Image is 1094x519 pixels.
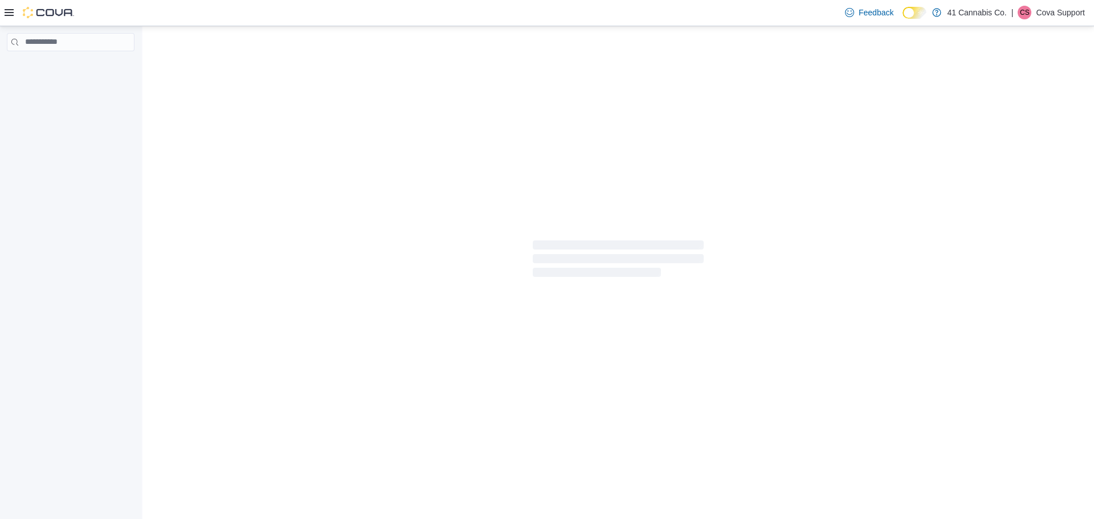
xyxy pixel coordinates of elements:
[840,1,898,24] a: Feedback
[1011,6,1014,19] p: |
[903,7,926,19] input: Dark Mode
[7,54,134,81] nav: Complex example
[23,7,74,18] img: Cova
[1020,6,1030,19] span: CS
[859,7,893,18] span: Feedback
[1036,6,1085,19] p: Cova Support
[947,6,1006,19] p: 41 Cannabis Co.
[533,243,704,279] span: Loading
[1018,6,1031,19] div: Cova Support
